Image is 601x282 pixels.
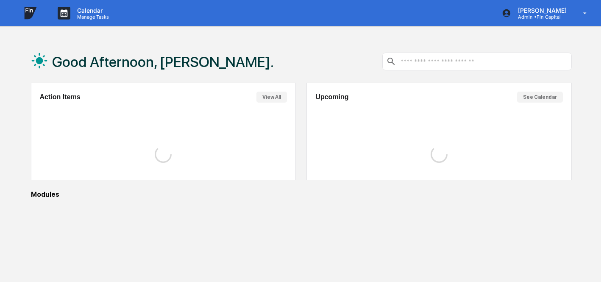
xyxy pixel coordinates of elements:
[40,93,81,101] h2: Action Items
[70,14,113,20] p: Manage Tasks
[70,7,113,14] p: Calendar
[511,7,571,14] p: [PERSON_NAME]
[517,92,563,103] button: See Calendar
[31,190,572,198] div: Modules
[256,92,287,103] button: View All
[20,3,41,23] img: logo
[52,53,274,70] h1: Good Afternoon, [PERSON_NAME].
[511,14,571,20] p: Admin • Fin Capital
[315,93,348,101] h2: Upcoming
